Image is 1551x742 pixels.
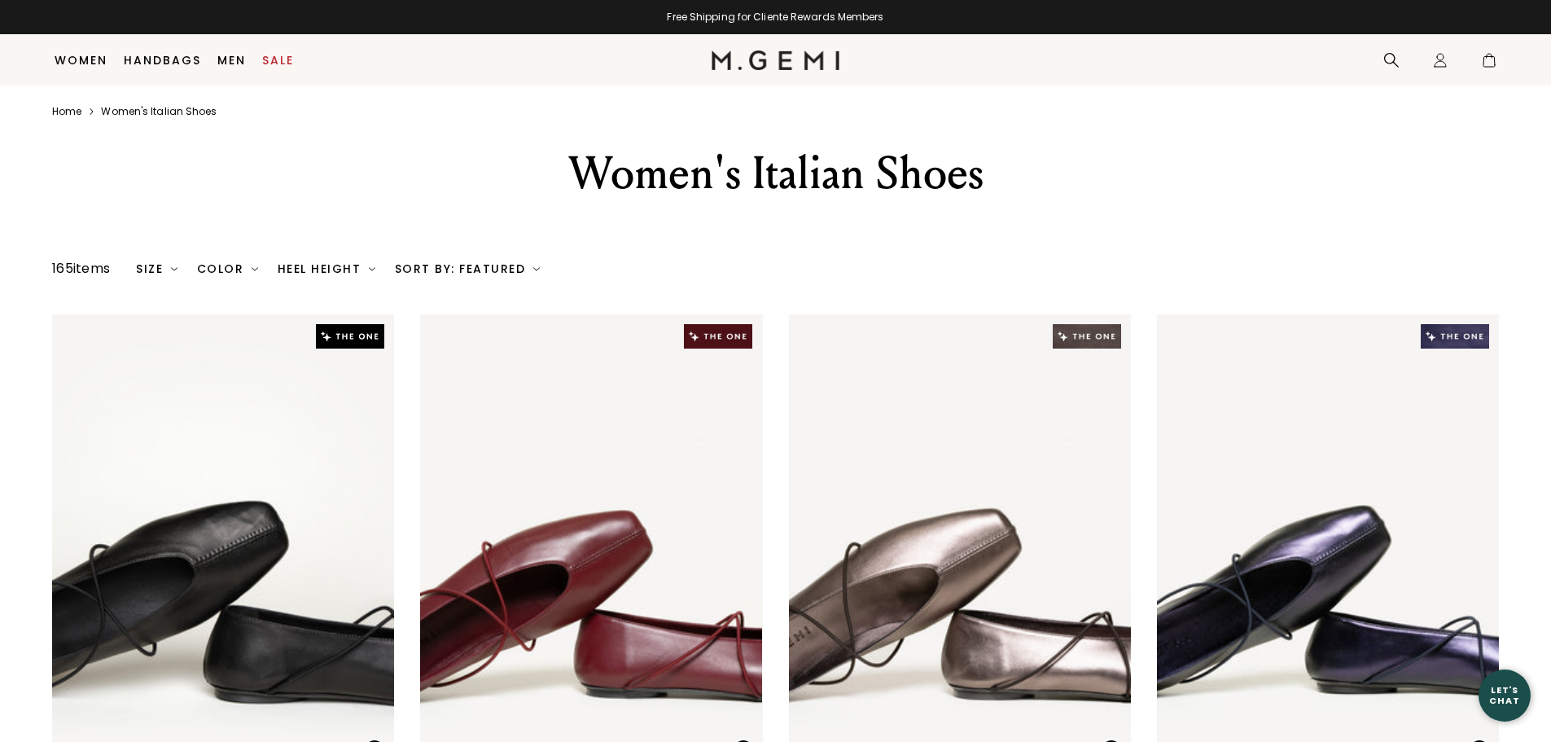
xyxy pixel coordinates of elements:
a: Women [55,54,107,67]
img: The One tag [316,324,384,349]
div: Color [197,262,258,275]
a: Handbags [124,54,201,67]
div: Sort By: Featured [395,262,540,275]
div: 165 items [52,259,110,279]
div: Size [136,262,177,275]
div: Heel Height [278,262,375,275]
img: chevron-down.svg [533,266,540,272]
img: chevron-down.svg [171,266,177,272]
div: Women's Italian Shoes [493,144,1058,203]
a: Sale [262,54,294,67]
img: chevron-down.svg [252,266,258,272]
img: M.Gemi [712,50,839,70]
a: Women's italian shoes [101,105,217,118]
img: chevron-down.svg [369,266,375,272]
a: Men [217,54,246,67]
div: Let's Chat [1479,685,1531,705]
a: Home [52,105,81,118]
